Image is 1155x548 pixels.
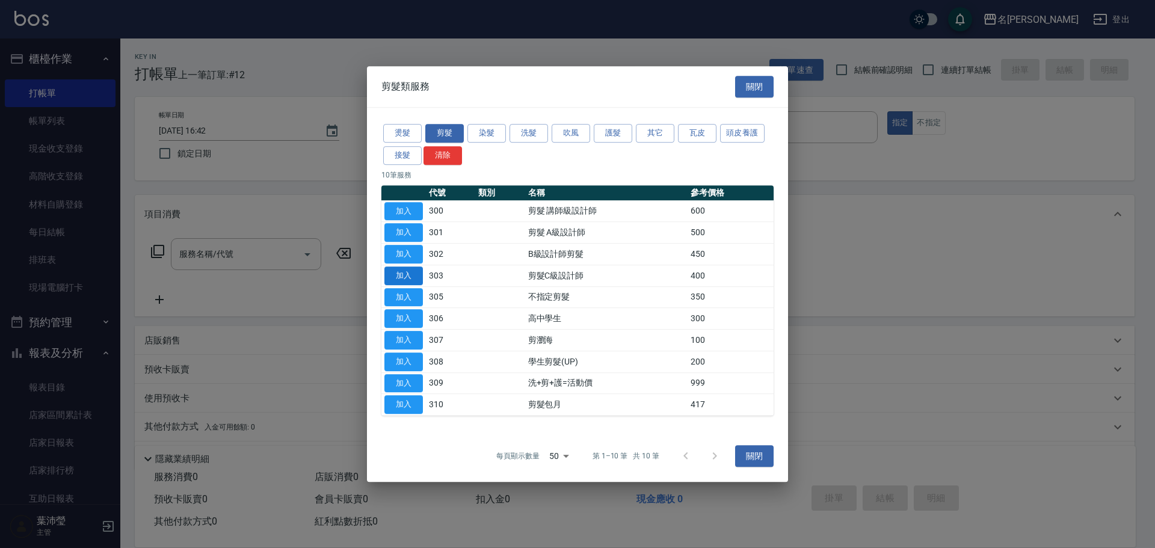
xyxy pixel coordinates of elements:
td: 417 [688,394,774,416]
th: 類別 [475,185,525,201]
td: 剪髮 A級設計師 [525,222,688,244]
td: 300 [688,308,774,330]
th: 參考價格 [688,185,774,201]
td: 高中學生 [525,308,688,330]
td: 學生剪髮(UP) [525,351,688,372]
td: 400 [688,265,774,286]
button: 染髮 [467,124,506,143]
td: 308 [426,351,475,372]
button: 加入 [384,266,423,285]
button: 護髮 [594,124,632,143]
td: 303 [426,265,475,286]
td: 剪髮C級設計師 [525,265,688,286]
td: 100 [688,330,774,351]
td: 999 [688,372,774,394]
td: 302 [426,244,475,265]
td: 301 [426,222,475,244]
button: 接髮 [383,146,422,165]
button: 加入 [384,288,423,307]
button: 加入 [384,395,423,414]
div: 50 [544,440,573,472]
button: 頭皮養護 [720,124,765,143]
button: 燙髮 [383,124,422,143]
button: 其它 [636,124,674,143]
td: 300 [426,200,475,222]
button: 吹風 [552,124,590,143]
td: 309 [426,372,475,394]
td: 剪瀏海 [525,330,688,351]
td: 450 [688,244,774,265]
td: 剪髮包月 [525,394,688,416]
button: 加入 [384,353,423,371]
td: 剪髮 講師級設計師 [525,200,688,222]
button: 剪髮 [425,124,464,143]
p: 第 1–10 筆 共 10 筆 [593,451,659,461]
td: 洗+剪+護=活動價 [525,372,688,394]
p: 每頁顯示數量 [496,451,540,461]
button: 關閉 [735,76,774,98]
td: 306 [426,308,475,330]
button: 加入 [384,374,423,393]
td: 307 [426,330,475,351]
td: 350 [688,286,774,308]
button: 瓦皮 [678,124,716,143]
th: 名稱 [525,185,688,201]
td: 310 [426,394,475,416]
button: 加入 [384,331,423,349]
td: 不指定剪髮 [525,286,688,308]
button: 關閉 [735,445,774,467]
span: 剪髮類服務 [381,81,430,93]
td: 600 [688,200,774,222]
td: 500 [688,222,774,244]
p: 10 筆服務 [381,170,774,180]
td: 305 [426,286,475,308]
button: 加入 [384,245,423,263]
button: 加入 [384,202,423,221]
button: 加入 [384,223,423,242]
td: B級設計師剪髮 [525,244,688,265]
button: 清除 [423,146,462,165]
button: 加入 [384,309,423,328]
th: 代號 [426,185,475,201]
td: 200 [688,351,774,372]
button: 洗髮 [510,124,548,143]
